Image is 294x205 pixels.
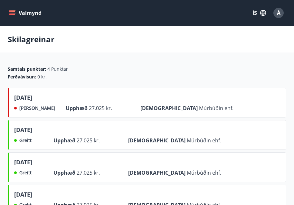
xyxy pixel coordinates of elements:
span: [DATE] [14,126,32,137]
span: Ferðaávísun : [8,74,36,80]
span: [DEMOGRAPHIC_DATA] [128,169,187,176]
span: Múrbúðin ehf. [199,105,233,112]
button: Á [271,5,286,21]
button: ÍS [249,7,270,19]
span: Upphæð [53,169,77,176]
span: 4 Punktar [47,66,68,72]
span: 27.025 kr. [89,105,112,112]
span: Upphæð [53,137,77,144]
p: Skilagreinar [8,34,54,45]
span: [PERSON_NAME] [19,105,55,111]
span: [DEMOGRAPHIC_DATA] [128,137,187,144]
span: Greitt [19,169,32,176]
span: Múrbúðin ehf. [187,137,221,144]
span: Á [277,9,280,16]
span: 0 kr. [37,74,47,80]
button: menu [8,7,44,19]
span: Múrbúðin ehf. [187,169,221,176]
span: [DATE] [14,93,32,104]
span: [DEMOGRAPHIC_DATA] [140,105,199,112]
span: [DATE] [14,158,32,169]
span: 27.025 kr. [77,137,100,144]
span: [DATE] [14,190,32,201]
span: Greitt [19,137,32,144]
span: Samtals punktar : [8,66,46,72]
span: 27.025 kr. [77,169,100,176]
span: Upphæð [66,105,89,112]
